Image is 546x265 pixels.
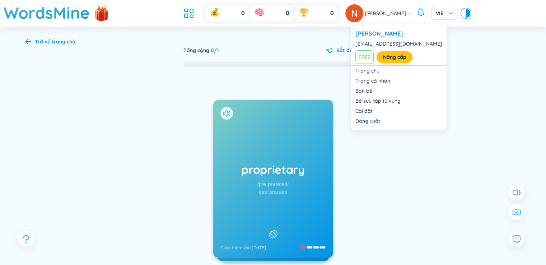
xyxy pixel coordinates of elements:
[211,47,219,54] span: 0 / 1
[35,38,75,46] div: Trở về trang chủ
[436,10,453,17] span: VIE
[383,53,406,61] a: Nâng cấp
[365,9,406,17] span: [PERSON_NAME]
[259,188,287,196] div: /prəˈpraɪətri/
[286,9,289,17] span: 0
[22,234,31,243] span: question
[345,4,363,22] img: avatar
[345,4,365,22] a: avatar
[355,107,442,115] a: Cài đặt
[25,39,75,46] a: Trở về trang chủ
[220,162,326,177] h1: proprietary
[355,97,442,104] a: Bộ sưu tập từ vựng
[355,67,442,74] a: Trang chủ
[355,29,442,37] a: [PERSON_NAME]
[94,3,109,24] img: flashSalesIcon.a7f4f837.png
[330,9,334,17] span: 0
[18,231,34,247] button: question
[377,51,412,63] button: Nâng cấp
[326,46,363,54] button: Bắt đầu lại
[355,87,442,94] a: Bạn bè
[220,245,266,251] div: Được thêm vào [DATE]
[241,9,245,17] span: 0
[355,117,442,125] div: Đăng xuất
[355,40,442,47] div: [EMAIL_ADDRESS][DOMAIN_NAME]
[355,77,442,84] a: Trang cá nhân
[336,46,363,54] span: Bắt đầu lại
[257,180,289,188] div: /prəˈpraɪəteri/
[355,50,374,64] span: FREE
[183,47,211,54] span: Tổng cộng :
